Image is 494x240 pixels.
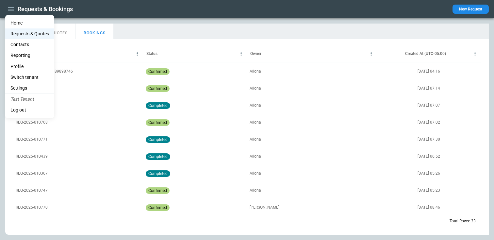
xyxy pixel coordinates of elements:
[5,61,54,72] a: Profile
[5,39,54,50] a: Contacts
[5,105,54,115] li: Log out
[5,94,54,105] li: Test Tenant
[5,72,54,83] li: Switch tenant
[5,50,54,61] a: Reporting
[5,18,54,28] a: Home
[5,28,54,39] a: Requests & Quotes
[5,83,54,94] a: Settings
